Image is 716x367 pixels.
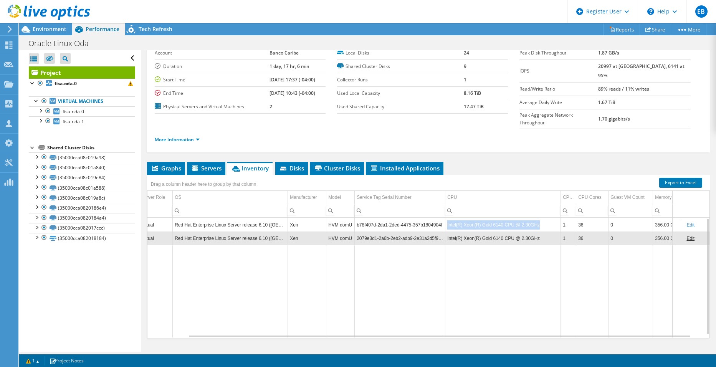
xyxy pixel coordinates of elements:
[576,231,609,245] td: Column CPU Cores, Value 36
[29,106,135,116] a: fisa-oda-0
[29,223,135,233] a: (35000cca082017ccc)
[609,191,653,204] td: Guest VM Count Column
[63,118,84,125] span: fisa-oda-1
[519,49,598,57] label: Peak Disk Throughput
[686,236,695,241] a: Edit
[337,103,464,111] label: Used Shared Capacity
[464,103,484,110] b: 17.47 TiB
[288,204,326,217] td: Column Manufacturer, Filter cell
[561,231,576,245] td: Column CPU Sockets, Value 1
[686,222,695,228] a: Edit
[149,179,258,190] div: Drag a column header here to group by that column
[563,193,574,202] div: CPU Sockets
[355,231,445,245] td: Column Service Tag Serial Number, Value 2079e3d1-2a6b-2eb2-adb9-2e31a2d5f9ee
[576,191,609,204] td: CPU Cores Column
[647,8,654,15] svg: \n
[576,204,609,217] td: Column CPU Cores, Filter cell
[44,356,89,365] a: Project Notes
[337,49,464,57] label: Local Disks
[141,220,170,230] div: Virtual
[445,191,561,204] td: CPU Column
[151,164,181,172] span: Graphs
[155,136,200,143] a: More Information
[561,218,576,231] td: Column CPU Sockets, Value 1
[29,79,135,89] a: fisa-oda-0
[519,111,598,127] label: Peak Aggregate Network Throughput
[598,99,615,106] b: 1.67 TiB
[576,218,609,231] td: Column CPU Cores, Value 36
[326,191,355,204] td: Model Column
[561,204,576,217] td: Column CPU Sockets, Filter cell
[231,164,269,172] span: Inventory
[609,218,653,231] td: Column Guest VM Count, Value 0
[173,231,288,245] td: Column OS, Value Red Hat Enterprise Linux Server release 6.10 (Santiago)
[445,231,561,245] td: Column CPU, Value Intel(R) Xeon(R) Gold 6140 CPU @ 2.30GHz
[47,143,135,152] div: Shared Cluster Disks
[270,103,272,110] b: 2
[29,213,135,223] a: (35000cca0820184a4)
[270,50,299,56] b: Banco Caribe
[29,163,135,173] a: (35000cca08c01a840)
[155,103,270,111] label: Physical Servers and Virtual Machines
[33,25,66,33] span: Environment
[29,183,135,193] a: (35000cca08c01a588)
[29,193,135,203] a: (35000cca08c019a8c)
[610,193,645,202] div: Guest VM Count
[288,191,326,204] td: Manufacturer Column
[139,25,172,33] span: Tech Refresh
[155,49,270,57] label: Account
[29,203,135,213] a: (35000cca0820186e4)
[578,193,602,202] div: CPU Cores
[288,218,326,231] td: Column Manufacturer, Value Xen
[25,39,101,48] h1: Oracle Linux Oda
[464,90,481,96] b: 8.16 TiB
[519,99,598,106] label: Average Daily Write
[314,164,360,172] span: Cluster Disks
[290,193,317,202] div: Manufacturer
[270,63,309,69] b: 1 day, 17 hr, 6 min
[640,23,671,35] a: Share
[561,191,576,204] td: CPU Sockets Column
[21,356,45,365] a: 1
[445,218,561,231] td: Column CPU, Value Intel(R) Xeon(R) Gold 6140 CPU @ 2.30GHz
[464,50,469,56] b: 24
[598,50,619,56] b: 1.87 GB/s
[445,204,561,217] td: Column CPU, Filter cell
[29,96,135,106] a: Virtual Machines
[695,5,708,18] span: EB
[173,204,288,217] td: Column OS, Filter cell
[598,86,649,92] b: 89% reads / 11% writes
[355,191,445,204] td: Service Tag Serial Number Column
[370,164,440,172] span: Installed Applications
[139,191,173,204] td: Server Role Column
[519,85,598,93] label: Read/Write Ratio
[173,191,288,204] td: OS Column
[337,89,464,97] label: Used Local Capacity
[464,76,466,83] b: 1
[29,66,135,79] a: Project
[139,231,173,245] td: Column Server Role, Value Virtual
[326,204,355,217] td: Column Model, Filter cell
[175,193,181,202] div: OS
[139,218,173,231] td: Column Server Role, Value Virtual
[139,204,173,217] td: Column Server Role, Filter cell
[671,23,706,35] a: More
[355,218,445,231] td: Column Service Tag Serial Number, Value b78f407d-2da1-2ded-4475-357b1804904f
[603,23,640,35] a: Reports
[598,116,630,122] b: 1.70 gigabits/s
[659,178,702,188] a: Export to Excel
[141,234,170,243] div: Virtual
[357,193,412,202] div: Service Tag Serial Number
[337,76,464,84] label: Collector Runs
[447,193,457,202] div: CPU
[655,193,671,202] div: Memory
[270,76,315,83] b: [DATE] 17:37 (-04:00)
[55,80,77,87] b: fisa-oda-0
[519,67,598,75] label: IOPS
[155,76,270,84] label: Start Time
[653,204,681,217] td: Column Memory, Filter cell
[29,173,135,183] a: (35000cca08c019e84)
[155,63,270,70] label: Duration
[270,90,315,96] b: [DATE] 10:43 (-04:00)
[653,231,681,245] td: Column Memory, Value 356.00 GiB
